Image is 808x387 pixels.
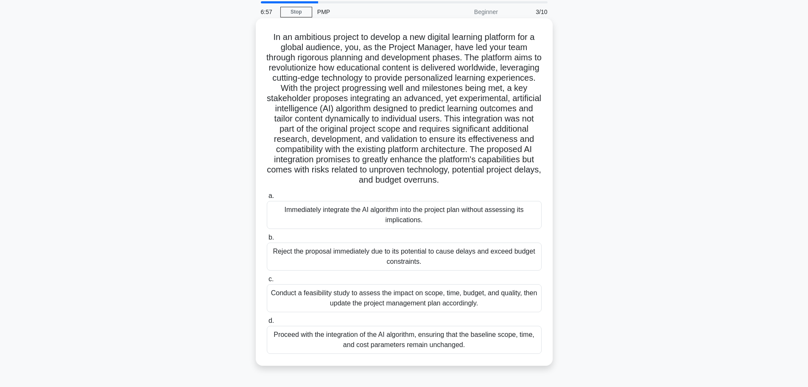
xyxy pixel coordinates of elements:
[267,284,542,312] div: Conduct a feasibility study to assess the impact on scope, time, budget, and quality, then update...
[268,275,274,282] span: c.
[312,3,429,20] div: PMP
[268,234,274,241] span: b.
[280,7,312,17] a: Stop
[268,317,274,324] span: d.
[266,32,542,186] h5: In an ambitious project to develop a new digital learning platform for a global audience, you, as...
[267,326,542,354] div: Proceed with the integration of the AI algorithm, ensuring that the baseline scope, time, and cos...
[267,201,542,229] div: Immediately integrate the AI algorithm into the project plan without assessing its implications.
[503,3,553,20] div: 3/10
[256,3,280,20] div: 6:57
[429,3,503,20] div: Beginner
[268,192,274,199] span: a.
[267,243,542,271] div: Reject the proposal immediately due to its potential to cause delays and exceed budget constraints.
